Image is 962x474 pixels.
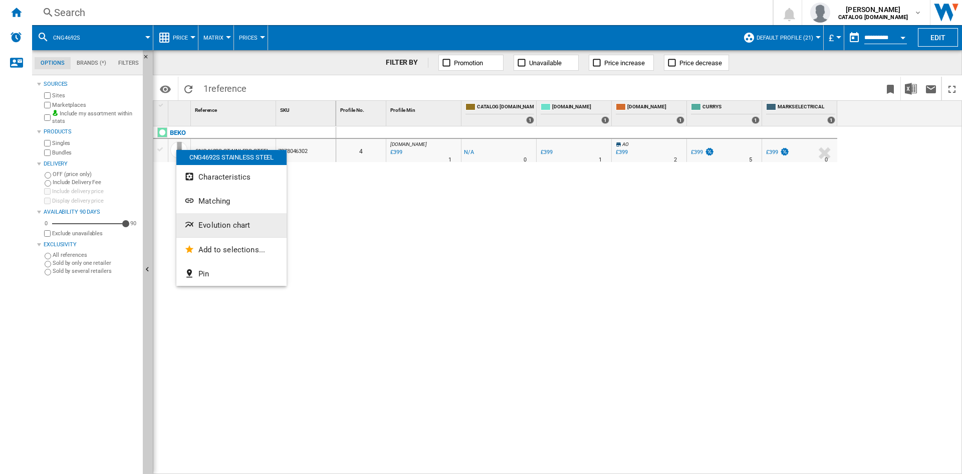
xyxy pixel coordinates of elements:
[198,173,251,182] span: Characteristics
[198,197,230,206] span: Matching
[176,213,287,237] button: Evolution chart
[176,165,287,189] button: Characteristics
[176,189,287,213] button: Matching
[176,238,287,262] button: Add to selections...
[176,262,287,286] button: Pin...
[198,245,265,254] span: Add to selections...
[198,269,209,278] span: Pin
[198,221,250,230] span: Evolution chart
[176,150,287,165] div: CNG4692S STAINLESS STEEL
